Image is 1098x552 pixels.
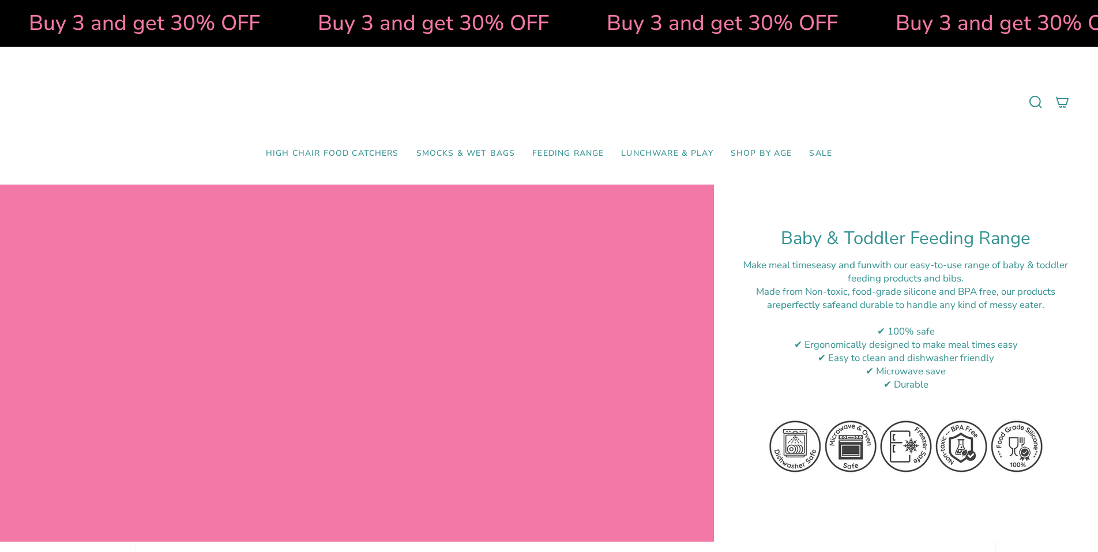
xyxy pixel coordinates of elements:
span: ✔ Microwave save [866,365,946,378]
span: SALE [809,149,832,159]
a: Shop by Age [722,140,801,167]
h1: Baby & Toddler Feeding Range [743,228,1069,249]
span: Smocks & Wet Bags [416,149,516,159]
strong: perfectly safe [781,298,841,311]
strong: easy and fun [816,258,872,272]
strong: Buy 3 and get 30% OFF [298,9,529,37]
div: M [743,285,1069,311]
a: Mumma’s Little Helpers [450,64,649,140]
span: High Chair Food Catchers [266,149,399,159]
span: Shop by Age [731,149,792,159]
span: ade from Non-toxic, food-grade silicone and BPA free, our products are and durable to handle any ... [764,285,1055,311]
a: SALE [800,140,841,167]
span: Feeding Range [532,149,604,159]
span: Lunchware & Play [621,149,713,159]
a: Smocks & Wet Bags [408,140,524,167]
a: Lunchware & Play [612,140,721,167]
strong: Buy 3 and get 30% OFF [586,9,818,37]
div: ✔ 100% safe [743,325,1069,338]
a: Feeding Range [524,140,612,167]
div: ✔ Durable [743,378,1069,391]
div: ✔ Ergonomically designed to make meal times easy [743,338,1069,351]
strong: Buy 3 and get 30% OFF [9,9,240,37]
a: High Chair Food Catchers [257,140,408,167]
div: ✔ Easy to clean and dishwasher friendly [743,351,1069,365]
div: Make meal times with our easy-to-use range of baby & toddler feeding products and bibs. [743,258,1069,285]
